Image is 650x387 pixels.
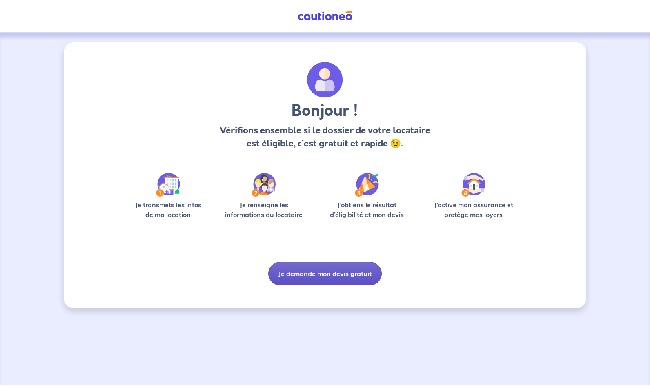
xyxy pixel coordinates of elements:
img: archivate [307,62,343,98]
img: /static/90a569abe86eec82015bcaae536bd8e6/Step-1.svg [156,173,180,197]
img: Cautioneo [294,11,356,21]
p: Je transmets les infos de ma location [129,200,207,219]
h3: Bonjour ! [217,101,432,121]
p: J’active mon assurance et protège mes loyers [426,200,521,219]
p: Je renseigne les informations du locataire [220,200,308,219]
p: Vérifions ensemble si le dossier de votre locataire est éligible, c’est gratuit et rapide 😉. [217,124,432,150]
button: Je demande mon devis gratuit [268,262,382,285]
img: /static/f3e743aab9439237c3e2196e4328bba9/Step-3.svg [355,173,379,197]
img: /static/c0a346edaed446bb123850d2d04ad552/Step-2.svg [252,173,276,197]
p: J’obtiens le résultat d’éligibilité et mon devis [321,200,413,219]
img: /static/bfff1cf634d835d9112899e6a3df1a5d/Step-4.svg [461,173,485,197]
